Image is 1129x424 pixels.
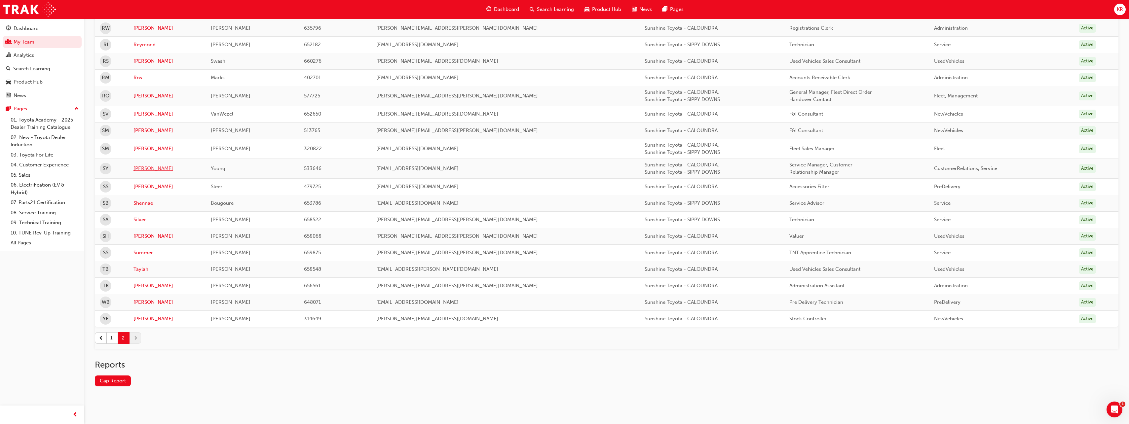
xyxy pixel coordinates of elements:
a: Silver [133,216,201,224]
span: [PERSON_NAME] [211,25,250,31]
span: Sunshine Toyota - SIPPY DOWNS [645,42,720,48]
span: F&I Consultant [789,111,823,117]
span: 653786 [304,200,321,206]
span: 513765 [304,127,320,133]
span: [PERSON_NAME][EMAIL_ADDRESS][DOMAIN_NAME] [376,316,498,322]
span: Technician [789,217,814,223]
span: news-icon [632,5,637,14]
span: [PERSON_NAME] [211,42,250,48]
div: Active [1079,57,1096,66]
span: [PERSON_NAME] [211,316,250,322]
div: Active [1079,73,1096,82]
a: [PERSON_NAME] [133,110,201,118]
div: Active [1079,248,1096,257]
span: Administration [934,283,968,289]
span: RO [102,92,109,100]
button: 2 [118,332,130,344]
button: next-icon [130,332,141,344]
a: My Team [3,36,82,48]
span: Service Manager, Customer Relationship Manager [789,162,852,175]
span: UsedVehicles [934,58,964,64]
span: guage-icon [6,26,11,32]
span: PreDelivery [934,184,960,190]
a: 09. Technical Training [8,218,82,228]
div: Active [1079,281,1096,290]
span: 658068 [304,233,321,239]
span: Accounts Receivable Clerk [789,75,850,81]
span: [PERSON_NAME] [211,266,250,272]
span: Accessories Fitter [789,184,829,190]
a: guage-iconDashboard [481,3,524,16]
span: Sunshine Toyota - CALOUNDRA [645,266,718,272]
span: [PERSON_NAME][EMAIL_ADDRESS][PERSON_NAME][DOMAIN_NAME] [376,25,538,31]
div: Active [1079,164,1096,173]
span: car-icon [584,5,589,14]
div: Analytics [14,52,34,59]
span: PreDelivery [934,299,960,305]
span: 320822 [304,146,322,152]
span: pages-icon [662,5,667,14]
span: RM [102,74,109,82]
div: Active [1079,215,1096,224]
span: WB [102,299,110,306]
div: Active [1079,126,1096,135]
a: Ros [133,74,201,82]
span: SA [103,216,108,224]
span: Valuer [789,233,804,239]
div: Pages [14,105,27,113]
span: KR [1117,6,1123,13]
span: SM [102,127,109,134]
a: 05. Sales [8,170,82,180]
div: Search Learning [13,65,50,73]
a: Gap Report [95,375,131,386]
button: Pages [3,103,82,115]
span: RI [103,41,108,49]
div: Active [1079,24,1096,33]
span: [PERSON_NAME][EMAIL_ADDRESS][DOMAIN_NAME] [376,111,498,117]
span: [EMAIL_ADDRESS][DOMAIN_NAME] [376,299,459,305]
span: Service [934,200,951,206]
span: [EMAIL_ADDRESS][DOMAIN_NAME] [376,75,459,81]
span: [PERSON_NAME] [211,250,250,256]
span: [PERSON_NAME] [211,299,250,305]
span: Sunshine Toyota - CALOUNDRA [645,316,718,322]
span: [PERSON_NAME][EMAIL_ADDRESS][PERSON_NAME][DOMAIN_NAME] [376,283,538,289]
span: 577725 [304,93,320,99]
div: Active [1079,182,1096,191]
span: 533646 [304,165,321,171]
a: [PERSON_NAME] [133,165,201,172]
span: 658548 [304,266,321,272]
span: 652182 [304,42,321,48]
span: Sunshine Toyota - SIPPY DOWNS [645,217,720,223]
span: Registrations Clerk [789,25,833,31]
div: Active [1079,232,1096,241]
span: Technician [789,42,814,48]
div: Active [1079,110,1096,119]
span: [EMAIL_ADDRESS][DOMAIN_NAME] [376,146,459,152]
a: Dashboard [3,22,82,35]
span: [PERSON_NAME] [211,233,250,239]
span: SY [103,165,108,172]
span: General Manager, Fleet Direct Order Handover Contact [789,89,872,103]
span: UsedVehicles [934,266,964,272]
a: Analytics [3,49,82,61]
span: Bougoure [211,200,234,206]
a: News [3,89,82,102]
span: NewVehicles [934,316,963,322]
a: Summer [133,249,201,257]
span: SM [102,145,109,153]
span: next-icon [133,335,138,341]
button: 1 [106,332,118,344]
span: 402701 [304,75,321,81]
span: guage-icon [486,5,491,14]
span: 656561 [304,283,320,289]
a: search-iconSearch Learning [524,3,579,16]
span: Service [934,217,951,223]
div: Active [1079,40,1096,49]
span: [EMAIL_ADDRESS][DOMAIN_NAME] [376,165,459,171]
a: [PERSON_NAME] [133,282,201,290]
span: Young [211,165,225,171]
span: Sunshine Toyota - CALOUNDRA [645,75,718,81]
a: news-iconNews [626,3,657,16]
